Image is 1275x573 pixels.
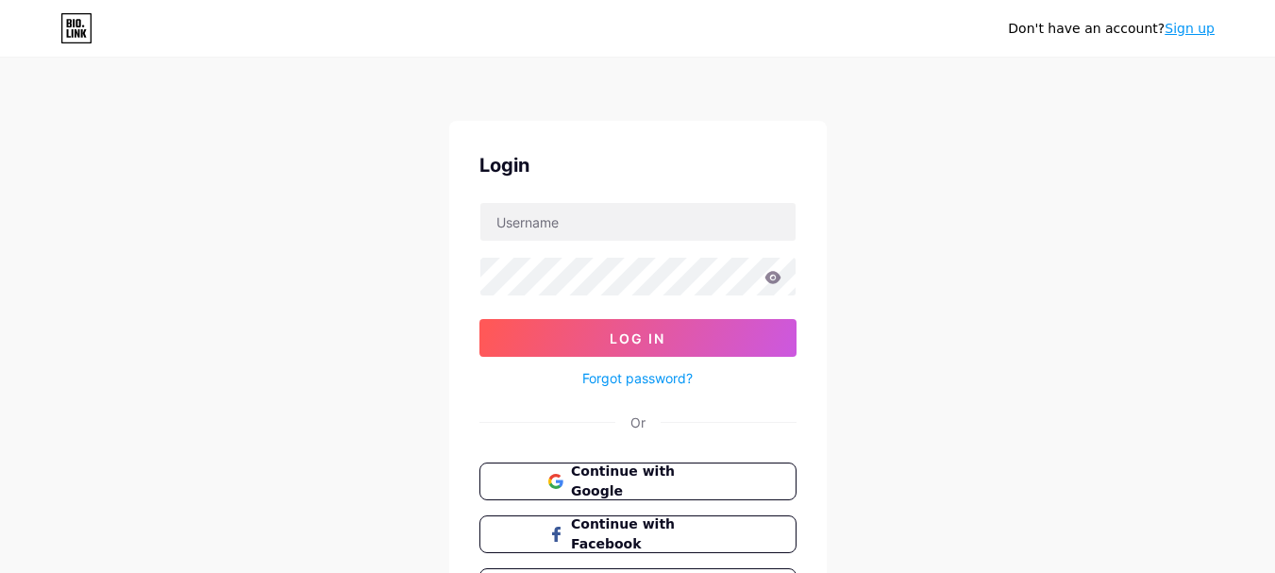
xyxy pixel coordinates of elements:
[582,368,693,388] a: Forgot password?
[571,514,727,554] span: Continue with Facebook
[1165,21,1215,36] a: Sign up
[479,515,797,553] button: Continue with Facebook
[479,319,797,357] button: Log In
[610,330,665,346] span: Log In
[480,203,796,241] input: Username
[571,462,727,501] span: Continue with Google
[479,463,797,500] button: Continue with Google
[630,413,646,432] div: Or
[479,151,797,179] div: Login
[1008,19,1215,39] div: Don't have an account?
